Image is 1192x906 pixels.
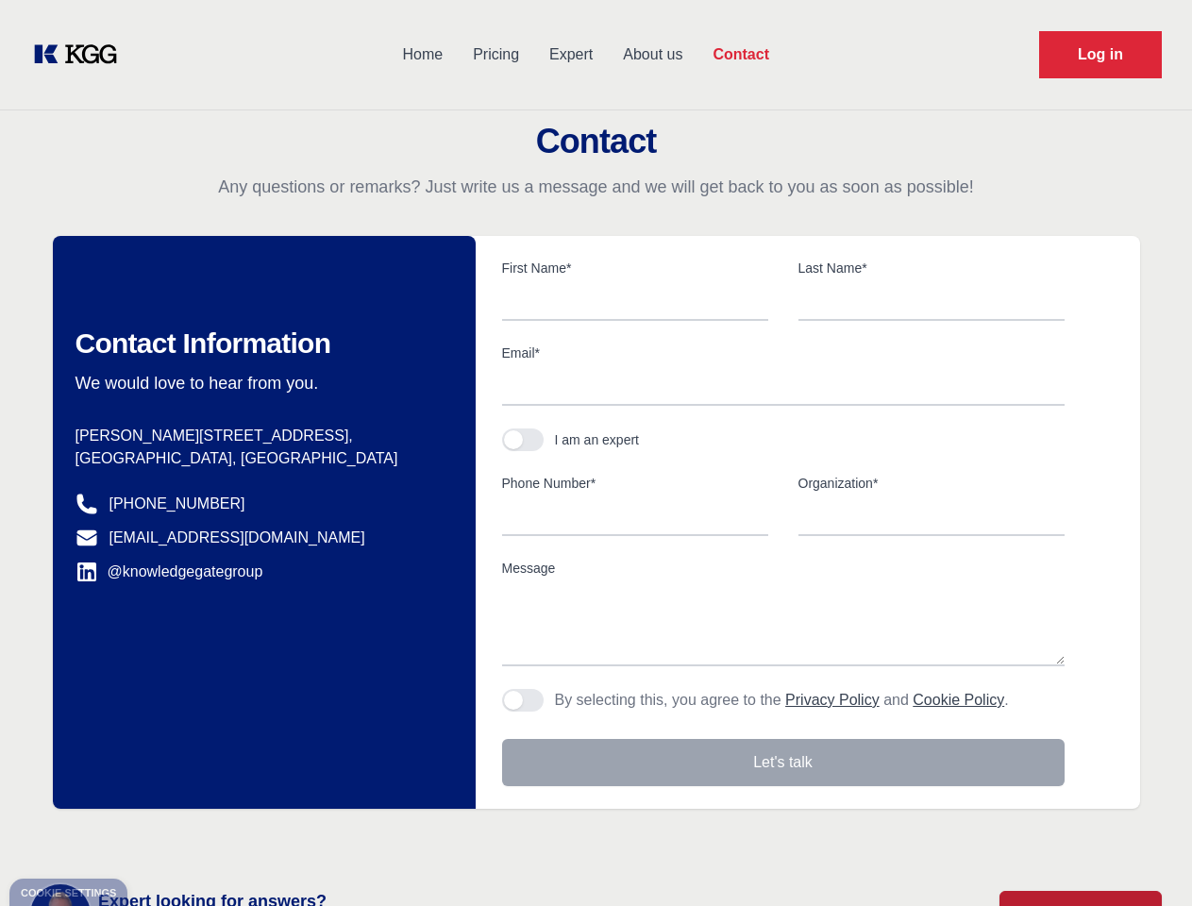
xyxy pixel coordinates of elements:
p: Any questions or remarks? Just write us a message and we will get back to you as soon as possible! [23,176,1169,198]
a: Privacy Policy [785,692,880,708]
label: First Name* [502,259,768,277]
div: Cookie settings [21,888,116,898]
p: We would love to hear from you. [76,372,445,394]
a: Contact [697,30,784,79]
label: Email* [502,344,1065,362]
p: [PERSON_NAME][STREET_ADDRESS], [76,425,445,447]
p: [GEOGRAPHIC_DATA], [GEOGRAPHIC_DATA] [76,447,445,470]
a: [PHONE_NUMBER] [109,493,245,515]
a: KOL Knowledge Platform: Talk to Key External Experts (KEE) [30,40,132,70]
a: Pricing [458,30,534,79]
div: I am an expert [555,430,640,449]
p: By selecting this, you agree to the and . [555,689,1009,712]
a: Expert [534,30,608,79]
h2: Contact [23,123,1169,160]
a: [EMAIL_ADDRESS][DOMAIN_NAME] [109,527,365,549]
label: Phone Number* [502,474,768,493]
a: Home [387,30,458,79]
a: @knowledgegategroup [76,561,263,583]
a: Request Demo [1039,31,1162,78]
label: Organization* [798,474,1065,493]
button: Let's talk [502,739,1065,786]
iframe: Chat Widget [1098,815,1192,906]
label: Last Name* [798,259,1065,277]
h2: Contact Information [76,327,445,361]
a: About us [608,30,697,79]
a: Cookie Policy [913,692,1004,708]
label: Message [502,559,1065,578]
